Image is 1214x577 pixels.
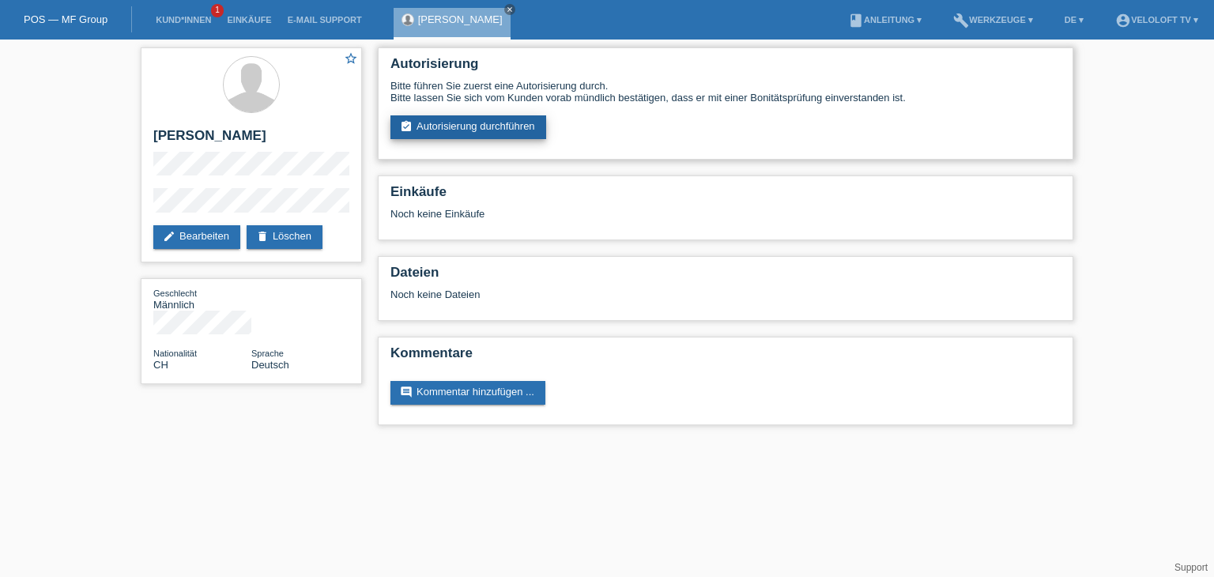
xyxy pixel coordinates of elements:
a: [PERSON_NAME] [418,13,503,25]
i: close [506,6,514,13]
i: assignment_turned_in [400,120,413,133]
a: account_circleVeloLoft TV ▾ [1107,15,1206,25]
a: Einkäufe [219,15,279,25]
h2: Dateien [390,265,1061,288]
span: 1 [211,4,224,17]
a: star_border [344,51,358,68]
h2: Autorisierung [390,56,1061,80]
i: star_border [344,51,358,66]
a: commentKommentar hinzufügen ... [390,381,545,405]
a: POS — MF Group [24,13,107,25]
a: Kund*innen [148,15,219,25]
span: Geschlecht [153,288,197,298]
a: Support [1174,562,1208,573]
i: comment [400,386,413,398]
a: E-Mail Support [280,15,370,25]
div: Noch keine Dateien [390,288,873,300]
i: edit [163,230,175,243]
a: bookAnleitung ▾ [840,15,929,25]
i: account_circle [1115,13,1131,28]
span: Sprache [251,349,284,358]
div: Bitte führen Sie zuerst eine Autorisierung durch. Bitte lassen Sie sich vom Kunden vorab mündlich... [390,80,1061,104]
span: Schweiz [153,359,168,371]
i: build [953,13,969,28]
span: Deutsch [251,359,289,371]
a: deleteLöschen [247,225,322,249]
div: Noch keine Einkäufe [390,208,1061,232]
a: editBearbeiten [153,225,240,249]
i: book [848,13,864,28]
h2: Kommentare [390,345,1061,369]
a: DE ▾ [1057,15,1091,25]
h2: [PERSON_NAME] [153,128,349,152]
a: close [504,4,515,15]
div: Männlich [153,287,251,311]
a: assignment_turned_inAutorisierung durchführen [390,115,546,139]
h2: Einkäufe [390,184,1061,208]
span: Nationalität [153,349,197,358]
a: buildWerkzeuge ▾ [945,15,1041,25]
i: delete [256,230,269,243]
